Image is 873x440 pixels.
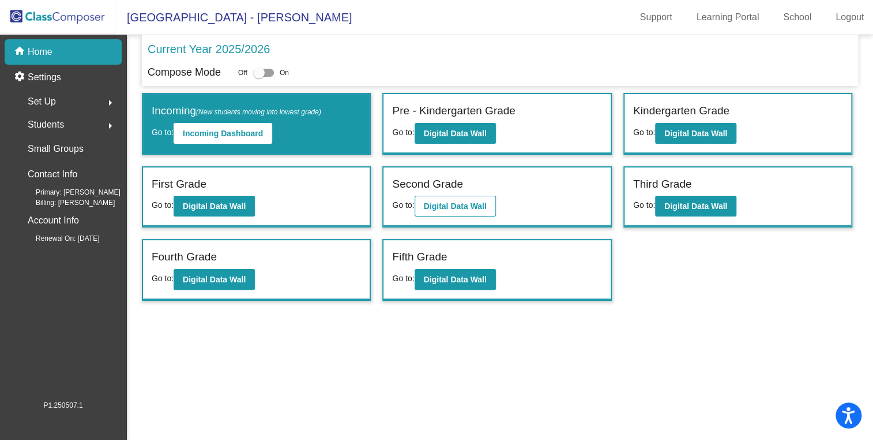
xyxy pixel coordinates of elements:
[424,202,487,211] b: Digital Data Wall
[174,269,255,290] button: Digital Data Wall
[148,65,221,80] p: Compose Mode
[17,233,99,244] span: Renewal On: [DATE]
[280,68,289,78] span: On
[14,45,28,59] mat-icon: home
[28,212,79,229] p: Account Info
[152,103,321,120] label: Incoming
[28,141,84,157] p: Small Groups
[631,8,682,27] a: Support
[633,200,655,210] span: Go to:
[28,70,61,84] p: Settings
[392,249,447,266] label: Fifth Grade
[183,129,263,138] b: Incoming Dashboard
[238,68,247,78] span: Off
[633,103,729,120] label: Kindergarten Grade
[687,8,769,27] a: Learning Portal
[392,274,414,283] span: Go to:
[28,45,52,59] p: Home
[392,200,414,210] span: Go to:
[664,202,727,211] b: Digital Data Wall
[17,197,115,208] span: Billing: [PERSON_NAME]
[415,196,496,217] button: Digital Data Wall
[415,269,496,290] button: Digital Data Wall
[28,117,64,133] span: Students
[14,70,28,84] mat-icon: settings
[103,96,117,110] mat-icon: arrow_right
[174,123,272,144] button: Incoming Dashboard
[28,166,77,182] p: Contact Info
[183,275,246,284] b: Digital Data Wall
[424,275,487,284] b: Digital Data Wall
[148,40,270,58] p: Current Year 2025/2026
[152,274,174,283] span: Go to:
[115,8,352,27] span: [GEOGRAPHIC_DATA] - [PERSON_NAME]
[392,103,515,120] label: Pre - Kindergarten Grade
[392,176,463,193] label: Second Grade
[196,108,321,116] span: (New students moving into lowest grade)
[633,128,655,137] span: Go to:
[152,128,174,137] span: Go to:
[424,129,487,138] b: Digital Data Wall
[17,187,121,197] span: Primary: [PERSON_NAME]
[655,123,736,144] button: Digital Data Wall
[664,129,727,138] b: Digital Data Wall
[415,123,496,144] button: Digital Data Wall
[774,8,821,27] a: School
[28,94,56,110] span: Set Up
[152,249,217,266] label: Fourth Grade
[152,176,206,193] label: First Grade
[152,200,174,210] span: Go to:
[103,119,117,133] mat-icon: arrow_right
[392,128,414,137] span: Go to:
[174,196,255,217] button: Digital Data Wall
[183,202,246,211] b: Digital Data Wall
[633,176,691,193] label: Third Grade
[655,196,736,217] button: Digital Data Wall
[826,8,873,27] a: Logout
